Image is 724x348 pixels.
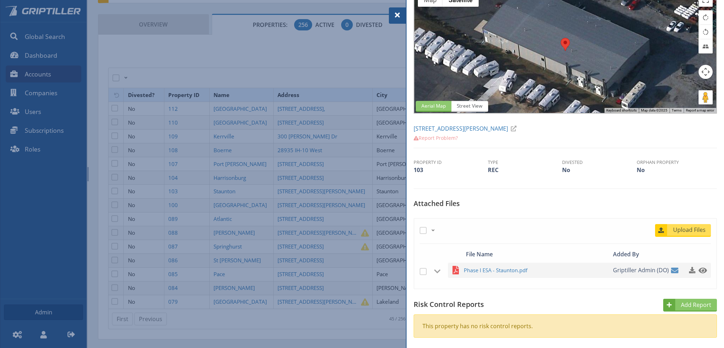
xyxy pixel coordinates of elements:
h5: Attached Files [414,200,717,213]
th: Orphan Property [637,159,711,166]
button: Keyboard shortcuts [606,108,637,113]
a: Report a map error [686,108,714,112]
th: Divested [562,159,636,166]
th: Type [488,159,562,166]
div: File Name [464,249,611,259]
span: Map data ©2025 [641,108,667,112]
th: Property ID [414,159,488,166]
span: REC [488,166,498,174]
a: Terms (opens in new tab) [672,108,682,112]
button: Rotate map counterclockwise [699,25,713,39]
button: Drag Pegman onto the map to open Street View [699,90,713,104]
button: Rotate map clockwise [699,10,713,24]
span: No [637,166,645,174]
span: Phase I ESA - Staunton.pdf [464,266,595,275]
button: Map camera controls [699,65,713,79]
span: Street View [451,101,488,112]
a: Click to preview this file [696,264,706,276]
a: Upload Files [655,224,711,237]
span: 103 [414,166,423,174]
a: [STREET_ADDRESS][PERSON_NAME] [414,125,519,132]
span: Upload Files [668,226,711,234]
a: Phase I ESA - Staunton.pdf [464,266,611,275]
button: Tilt map [699,39,713,53]
span: Aerial Map [416,101,451,112]
span: Risk Control Reports [414,299,484,309]
div: This property has no risk control reports. [422,322,708,330]
span: Add Report [676,301,717,309]
div: Added By [611,249,664,259]
span: Griptiller Admin (DO) [613,263,669,278]
a: Report Problem? [414,135,458,141]
span: No [562,166,570,174]
a: Add Report [663,299,717,312]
